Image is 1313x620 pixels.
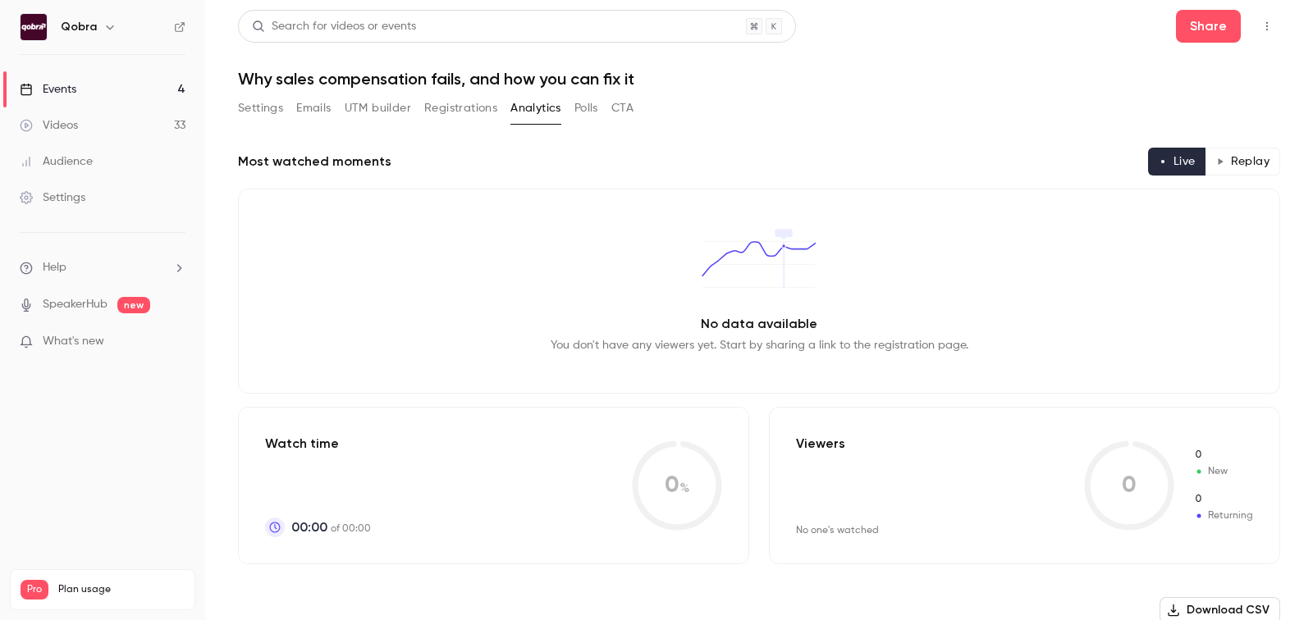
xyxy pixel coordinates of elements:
[345,95,411,121] button: UTM builder
[796,434,845,454] p: Viewers
[291,517,327,537] span: 00:00
[166,335,185,349] iframe: Noticeable Trigger
[20,117,78,134] div: Videos
[1194,508,1253,523] span: Returning
[20,259,185,276] li: help-dropdown-opener
[21,580,48,599] span: Pro
[20,153,93,170] div: Audience
[238,152,391,171] h2: Most watched moments
[291,517,371,537] p: of 00:00
[265,434,371,454] p: Watch time
[61,19,97,35] h6: Qobra
[43,333,104,350] span: What's new
[1194,464,1253,479] span: New
[20,81,76,98] div: Events
[43,296,108,313] a: SpeakerHub
[510,95,561,121] button: Analytics
[1176,10,1241,43] button: Share
[238,95,283,121] button: Settings
[1194,492,1253,507] span: Returning
[1205,148,1280,176] button: Replay
[424,95,497,121] button: Registrations
[701,314,817,334] p: No data available
[551,337,968,353] p: You don't have any viewers yet. Start by sharing a link to the registration page.
[43,259,66,276] span: Help
[238,69,1280,89] h1: Why sales compensation fails, and how you can fix it
[1194,448,1253,463] span: New
[21,14,47,40] img: Qobra
[574,95,598,121] button: Polls
[611,95,634,121] button: CTA
[296,95,331,121] button: Emails
[20,189,85,206] div: Settings
[58,583,185,596] span: Plan usage
[252,18,416,35] div: Search for videos or events
[796,524,879,537] div: No one's watched
[1148,148,1206,176] button: Live
[117,297,150,313] span: new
